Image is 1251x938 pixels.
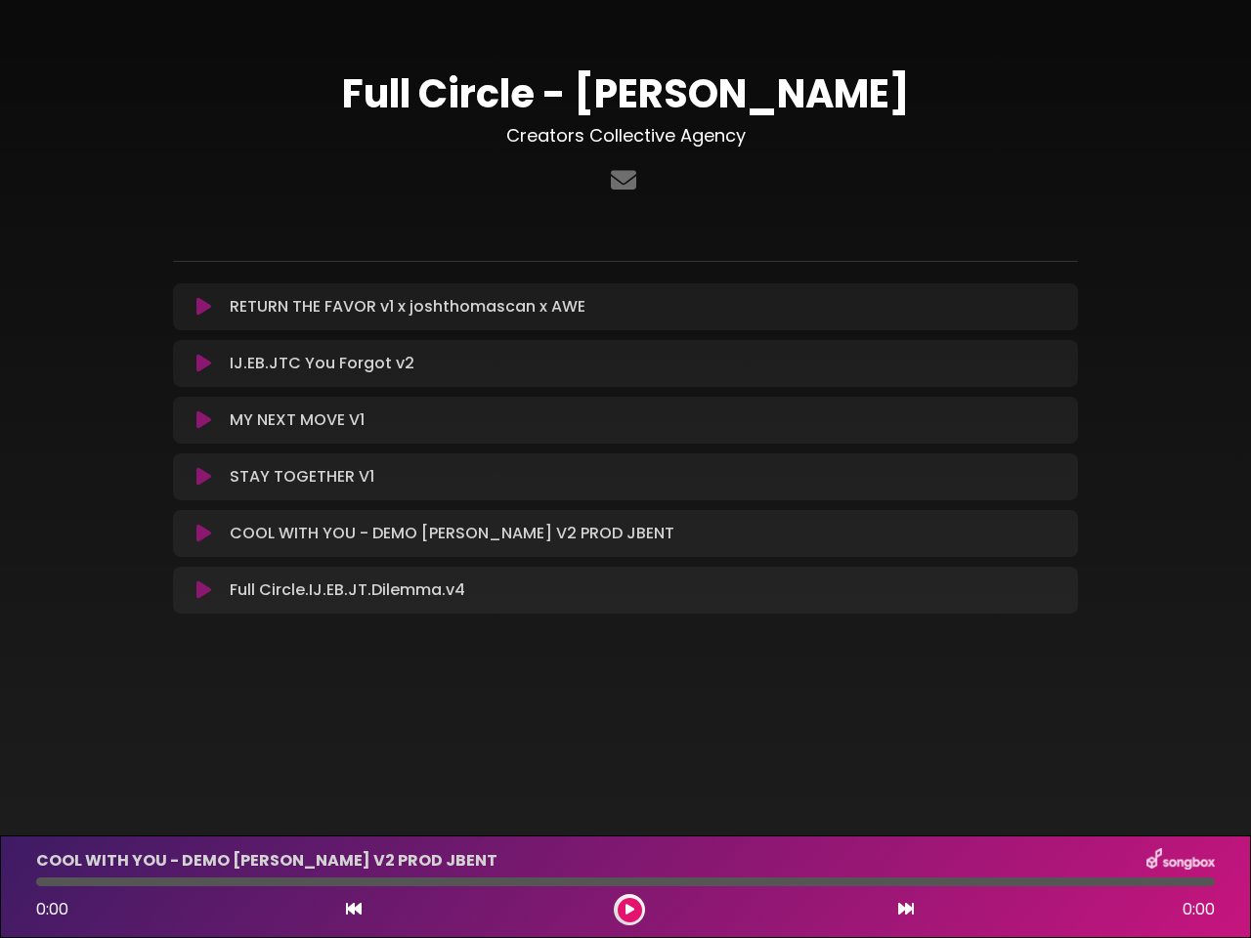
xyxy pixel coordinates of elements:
p: COOL WITH YOU - DEMO [PERSON_NAME] V2 PROD JBENT [230,522,674,545]
p: STAY TOGETHER V1 [230,465,374,489]
h1: Full Circle - [PERSON_NAME] [173,70,1078,117]
p: Full Circle.IJ.EB.JT.Dilemma.v4 [230,578,465,602]
p: RETURN THE FAVOR v1 x joshthomascan x AWE [230,295,585,319]
p: IJ.EB.JTC You Forgot v2 [230,352,414,375]
h3: Creators Collective Agency [173,125,1078,147]
p: MY NEXT MOVE V1 [230,408,365,432]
